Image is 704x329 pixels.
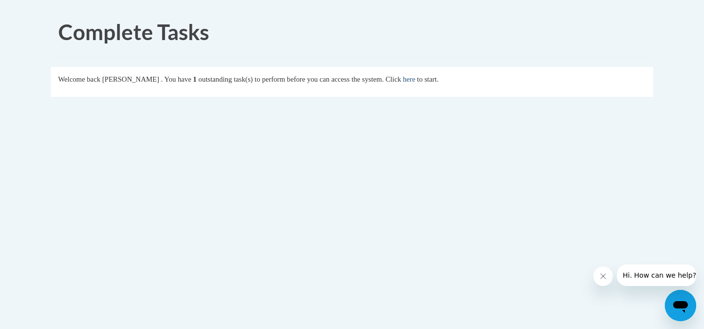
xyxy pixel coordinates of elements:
[593,266,613,286] iframe: Close message
[193,75,196,83] span: 1
[403,75,415,83] a: here
[58,19,209,44] span: Complete Tasks
[58,75,100,83] span: Welcome back
[417,75,439,83] span: to start.
[665,290,696,321] iframe: Button to launch messaging window
[161,75,191,83] span: . You have
[198,75,401,83] span: outstanding task(s) to perform before you can access the system. Click
[102,75,159,83] span: [PERSON_NAME]
[617,264,696,286] iframe: Message from company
